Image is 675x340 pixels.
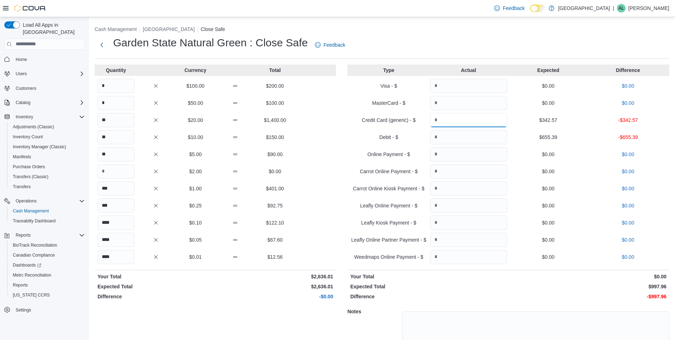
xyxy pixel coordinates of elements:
span: Cash Management [13,208,49,214]
p: $0.00 [590,202,666,209]
button: [GEOGRAPHIC_DATA] [143,26,195,32]
span: BioTrack Reconciliation [10,241,85,249]
p: $0.25 [177,202,214,209]
span: Home [16,57,27,62]
p: Leafly Online Payment - $ [350,202,427,209]
p: $0.10 [177,219,214,226]
p: $997.96 [510,283,666,290]
p: $200.00 [257,82,294,89]
a: Inventory Manager (Classic) [10,143,69,151]
p: $342.57 [510,117,587,124]
nav: An example of EuiBreadcrumbs [95,26,669,34]
input: Quantity [430,113,507,127]
p: $0.00 [590,82,666,89]
button: Customers [1,83,88,93]
span: Users [13,69,85,78]
p: $2,636.01 [217,283,333,290]
input: Quantity [430,199,507,213]
span: Traceabilty Dashboard [13,218,56,224]
span: [US_STATE] CCRS [13,292,50,298]
p: $100.00 [257,99,294,107]
span: Adjustments (Classic) [13,124,54,130]
p: $50.00 [177,99,214,107]
button: [US_STATE] CCRS [7,290,88,300]
button: Reports [7,280,88,290]
a: BioTrack Reconciliation [10,241,60,249]
button: Reports [13,231,33,239]
p: Carrot Online Kiosk Payment - $ [350,185,427,192]
input: Quantity [430,164,507,179]
a: Metrc Reconciliation [10,271,54,279]
p: $0.00 [510,168,587,175]
span: Reports [13,282,28,288]
span: Settings [13,305,85,314]
p: $0.00 [510,82,587,89]
input: Quantity [97,233,135,247]
span: Canadian Compliance [13,252,55,258]
span: Operations [16,198,37,204]
a: Canadian Compliance [10,251,58,259]
button: BioTrack Reconciliation [7,240,88,250]
input: Quantity [97,96,135,110]
p: $20.00 [177,117,214,124]
a: [US_STATE] CCRS [10,291,53,299]
a: Transfers (Classic) [10,172,51,181]
a: Transfers [10,182,33,191]
a: Traceabilty Dashboard [10,217,58,225]
p: $0.00 [510,99,587,107]
button: Catalog [13,98,33,107]
p: $1,400.00 [257,117,294,124]
a: Reports [10,281,31,289]
p: $2.00 [177,168,214,175]
span: Inventory [16,114,33,120]
button: Users [13,69,30,78]
a: Home [13,55,30,64]
span: Transfers [13,184,31,190]
span: Inventory Manager (Classic) [13,144,66,150]
input: Quantity [430,216,507,230]
p: Expected Total [97,283,214,290]
p: $67.60 [257,236,294,243]
input: Quantity [97,164,135,179]
p: Credit Card (generic) - $ [350,117,427,124]
p: Your Total [97,273,214,280]
p: -$342.57 [590,117,666,124]
span: Users [16,71,27,77]
p: $401.00 [257,185,294,192]
button: Canadian Compliance [7,250,88,260]
span: Settings [16,307,31,313]
button: Adjustments (Classic) [7,122,88,132]
span: Washington CCRS [10,291,85,299]
p: Debit - $ [350,134,427,141]
p: $0.00 [510,273,666,280]
span: Inventory Count [10,133,85,141]
a: Dashboards [10,261,44,269]
p: $0.00 [590,168,666,175]
p: Leafly Online Partner Payment - $ [350,236,427,243]
span: Transfers (Classic) [10,172,85,181]
p: Total [257,67,294,74]
span: Purchase Orders [10,163,85,171]
input: Dark Mode [530,5,545,12]
a: Customers [13,84,39,93]
a: Manifests [10,153,34,161]
p: $0.00 [590,219,666,226]
span: Catalog [13,98,85,107]
p: Expected Total [350,283,507,290]
p: Leafly Kiosk Payment - $ [350,219,427,226]
span: Dashboards [10,261,85,269]
p: $122.10 [257,219,294,226]
p: $0.05 [177,236,214,243]
button: Purchase Orders [7,162,88,172]
p: Quantity [97,67,135,74]
p: $0.00 [590,99,666,107]
nav: Complex example [4,51,85,334]
p: $0.00 [510,151,587,158]
span: Transfers [10,182,85,191]
span: Feedback [323,41,345,48]
button: Traceabilty Dashboard [7,216,88,226]
button: Cash Management [7,206,88,216]
span: Load All Apps in [GEOGRAPHIC_DATA] [20,21,85,36]
p: $0.00 [257,168,294,175]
